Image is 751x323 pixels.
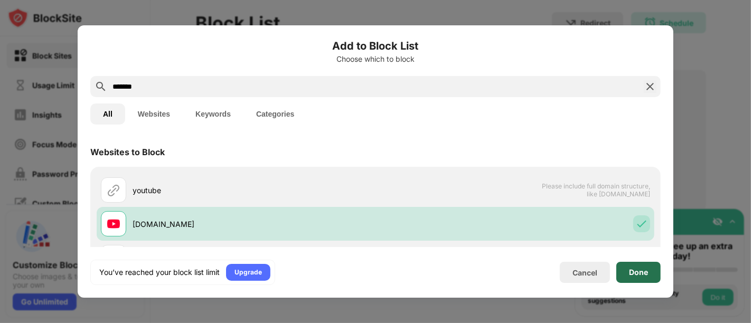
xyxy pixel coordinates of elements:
div: Choose which to block [90,55,661,63]
button: Keywords [183,103,243,125]
div: [DOMAIN_NAME] [133,218,375,230]
h6: Add to Block List [90,38,661,54]
div: Upgrade [234,267,262,278]
img: url.svg [107,184,120,196]
button: Websites [125,103,183,125]
div: youtube [133,185,375,196]
img: search.svg [95,80,107,93]
div: Cancel [572,268,597,277]
img: favicons [107,217,120,230]
button: Categories [243,103,307,125]
div: You’ve reached your block list limit [99,267,220,278]
button: All [90,103,125,125]
img: search-close [644,80,656,93]
span: Please include full domain structure, like [DOMAIN_NAME] [541,182,650,198]
div: Websites to Block [90,147,165,157]
div: Done [629,268,648,277]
